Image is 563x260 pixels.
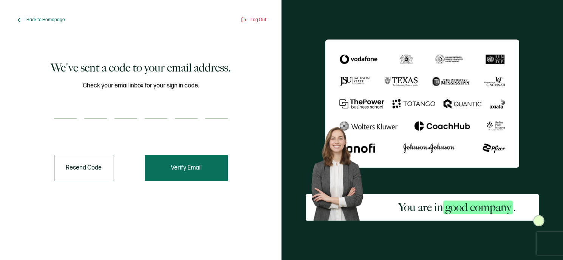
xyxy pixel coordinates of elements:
[306,122,376,221] img: Sertifier Signup - You are in <span class="strong-h">good company</span>. Hero
[171,165,201,171] span: Verify Email
[533,215,544,226] img: Sertifier Signup
[398,200,516,215] h2: You are in .
[54,155,113,181] button: Resend Code
[251,17,266,23] span: Log Out
[325,39,520,168] img: Sertifier We've sent a code to your email address.
[443,201,513,214] span: good company
[83,81,199,90] span: Check your email inbox for your sign in code.
[51,60,231,75] h1: We've sent a code to your email address.
[26,17,65,23] span: Back to Homepage
[145,155,228,181] button: Verify Email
